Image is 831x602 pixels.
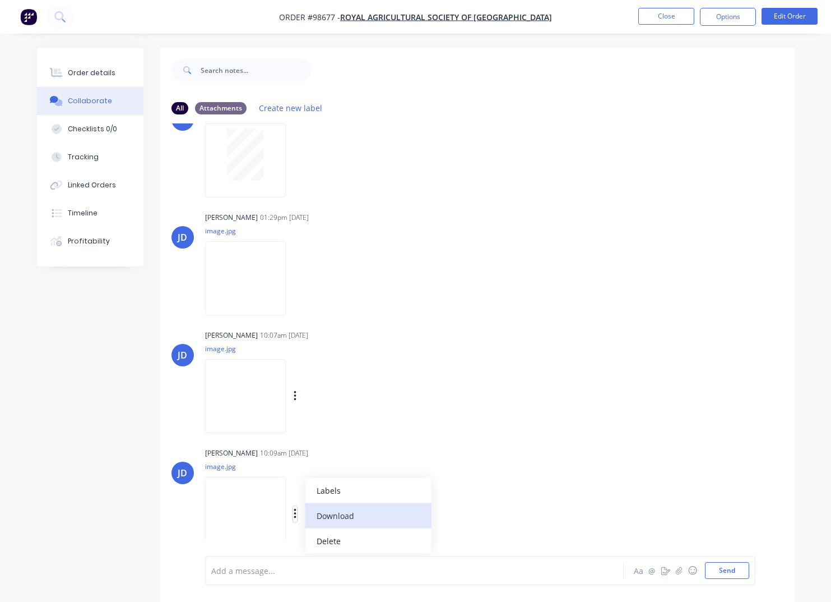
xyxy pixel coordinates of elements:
[762,8,818,25] button: Edit Order
[37,227,143,255] button: Profitability
[68,208,98,218] div: Timeline
[305,503,431,528] button: Download
[178,348,187,362] div: JD
[178,231,187,244] div: JD
[37,199,143,227] button: Timeline
[68,152,99,162] div: Tracking
[205,448,258,458] div: [PERSON_NAME]
[37,143,143,171] button: Tracking
[260,213,309,223] div: 01:29pm [DATE]
[705,562,749,579] button: Send
[201,59,312,81] input: Search notes...
[171,102,188,114] div: All
[646,564,659,577] button: @
[260,448,308,458] div: 10:09am [DATE]
[68,96,112,106] div: Collaborate
[195,102,247,114] div: Attachments
[340,12,552,22] a: Royal Agricultural Society of [GEOGRAPHIC_DATA]
[68,180,116,190] div: Linked Orders
[205,462,411,471] p: image.jpg
[68,68,115,78] div: Order details
[205,213,258,223] div: [PERSON_NAME]
[305,477,431,503] button: Labels
[253,100,328,116] button: Create new label
[205,226,297,236] p: image.jpg
[68,124,117,134] div: Checklists 0/0
[68,236,110,246] div: Profitability
[205,344,411,353] p: image.jpg
[37,115,143,143] button: Checklists 0/0
[632,564,646,577] button: Aa
[178,466,187,480] div: JD
[37,171,143,199] button: Linked Orders
[205,330,258,341] div: [PERSON_NAME]
[37,87,143,115] button: Collaborate
[305,528,431,553] button: Delete
[279,12,340,22] span: Order #98677 -
[686,564,699,577] button: ☺
[37,59,143,87] button: Order details
[20,8,37,25] img: Factory
[638,8,694,25] button: Close
[700,8,756,26] button: Options
[260,330,308,341] div: 10:07am [DATE]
